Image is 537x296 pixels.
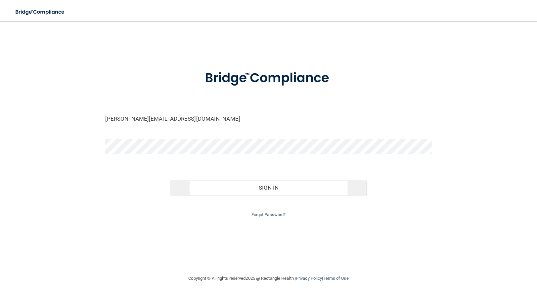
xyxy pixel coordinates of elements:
[423,249,529,275] iframe: Drift Widget Chat Controller
[170,180,367,195] button: Sign In
[251,212,286,217] a: Forgot Password?
[191,61,345,95] img: bridge_compliance_login_screen.278c3ca4.svg
[10,5,71,19] img: bridge_compliance_login_screen.278c3ca4.svg
[105,111,432,126] input: Email
[148,268,389,289] div: Copyright © All rights reserved 2025 @ Rectangle Health | |
[296,276,322,281] a: Privacy Policy
[323,276,348,281] a: Terms of Use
